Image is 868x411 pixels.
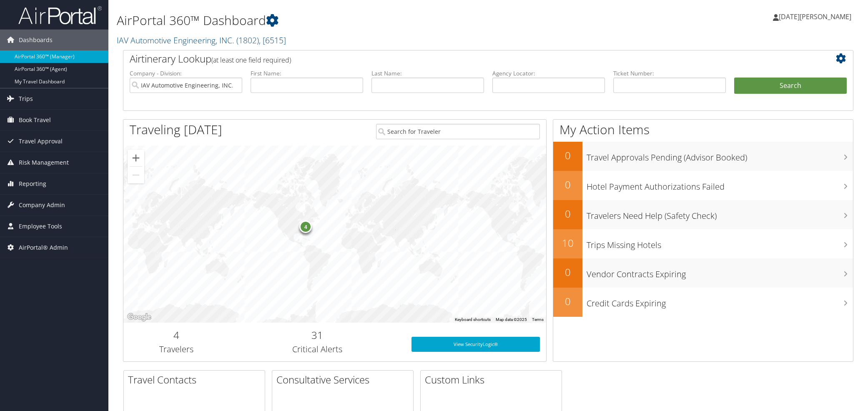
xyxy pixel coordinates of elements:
h1: My Action Items [553,121,853,138]
label: Company - Division: [130,69,242,78]
a: 0Credit Cards Expiring [553,288,853,317]
span: Employee Tools [19,216,62,237]
span: , [ 6515 ] [259,35,286,46]
button: Zoom in [128,150,144,166]
h3: Critical Alerts [235,343,399,355]
h3: Travel Approvals Pending (Advisor Booked) [587,148,853,163]
label: Last Name: [371,69,484,78]
h3: Trips Missing Hotels [587,235,853,251]
span: Map data ©2025 [496,317,527,322]
span: Travel Approval [19,131,63,152]
span: Trips [19,88,33,109]
h2: 10 [553,236,582,250]
h2: Consultative Services [276,373,413,387]
h3: Vendor Contracts Expiring [587,264,853,280]
h2: Travel Contacts [128,373,265,387]
input: Search for Traveler [376,124,539,139]
a: 0Travel Approvals Pending (Advisor Booked) [553,142,853,171]
a: 0Travelers Need Help (Safety Check) [553,200,853,229]
a: Open this area in Google Maps (opens a new window) [125,312,153,323]
a: 0Vendor Contracts Expiring [553,258,853,288]
span: ( 1802 ) [236,35,259,46]
span: Company Admin [19,195,65,216]
label: First Name: [251,69,363,78]
h3: Hotel Payment Authorizations Failed [587,177,853,193]
h3: Travelers [130,343,223,355]
h2: 4 [130,328,223,342]
h2: 0 [553,178,582,192]
label: Agency Locator: [492,69,605,78]
img: airportal-logo.png [18,5,102,25]
h2: 31 [235,328,399,342]
a: 10Trips Missing Hotels [553,229,853,258]
span: (at least one field required) [211,55,291,65]
span: AirPortal® Admin [19,237,68,258]
h2: 0 [553,265,582,279]
h2: 0 [553,294,582,308]
h1: AirPortal 360™ Dashboard [117,12,612,29]
span: Book Travel [19,110,51,130]
a: View SecurityLogic® [411,337,540,352]
a: IAV Automotive Engineering, INC. [117,35,286,46]
a: 0Hotel Payment Authorizations Failed [553,171,853,200]
span: Risk Management [19,152,69,173]
h2: Custom Links [425,373,562,387]
span: Reporting [19,173,46,194]
h2: Airtinerary Lookup [130,52,786,66]
a: [DATE][PERSON_NAME] [773,4,860,29]
h2: 0 [553,207,582,221]
button: Keyboard shortcuts [455,317,491,323]
img: Google [125,312,153,323]
button: Zoom out [128,167,144,183]
a: Terms (opens in new tab) [532,317,544,322]
h3: Travelers Need Help (Safety Check) [587,206,853,222]
h1: Traveling [DATE] [130,121,222,138]
span: [DATE][PERSON_NAME] [779,12,851,21]
h2: 0 [553,148,582,163]
span: Dashboards [19,30,53,50]
div: 4 [299,221,312,233]
h3: Credit Cards Expiring [587,293,853,309]
button: Search [734,78,847,94]
label: Ticket Number: [613,69,726,78]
